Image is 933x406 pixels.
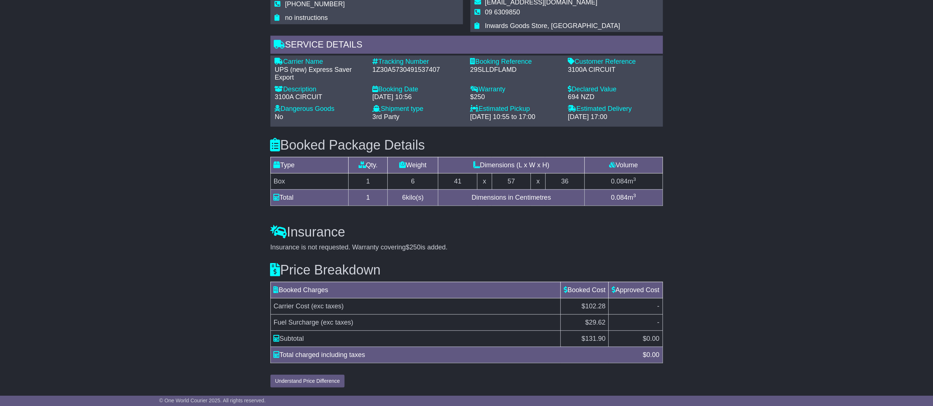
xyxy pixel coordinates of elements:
td: 6 [388,173,438,189]
span: no instructions [285,14,328,21]
span: 09 6309850 [485,8,520,16]
span: Fuel Surcharge [274,319,319,326]
div: Total charged including taxes [270,350,639,360]
td: Type [270,157,349,173]
span: Inwards Goods Store, [GEOGRAPHIC_DATA] [485,22,620,29]
td: Subtotal [270,330,561,347]
div: [DATE] 17:00 [568,113,659,121]
span: - [657,319,660,326]
div: Estimated Delivery [568,105,659,113]
div: Carrier Name [275,58,365,66]
td: x [531,173,545,189]
td: 1 [349,189,388,206]
span: 0.084 [611,194,628,201]
span: 6 [402,194,406,201]
td: Weight [388,157,438,173]
span: $102.28 [581,302,605,310]
td: m [584,173,663,189]
span: (exc taxes) [311,302,344,310]
td: kilo(s) [388,189,438,206]
td: 36 [545,173,584,189]
td: Approved Cost [609,282,663,298]
span: Carrier Cost [274,302,310,310]
div: Booking Date [373,85,463,94]
span: 0.084 [611,178,628,185]
div: Insurance is not requested. Warranty covering is added. [270,244,663,252]
td: Booked Charges [270,282,561,298]
div: Shipment type [373,105,463,113]
td: Box [270,173,349,189]
td: 1 [349,173,388,189]
td: 57 [492,173,531,189]
div: $ [639,350,663,360]
div: Customer Reference [568,58,659,66]
div: Booking Reference [470,58,561,66]
td: Total [270,189,349,206]
td: Dimensions in Centimetres [438,189,584,206]
div: Tracking Number [373,58,463,66]
span: 0.00 [646,351,659,358]
span: 3rd Party [373,113,400,120]
div: $250 [470,93,561,101]
button: Understand Price Difference [270,375,345,388]
span: $250 [406,244,421,251]
h3: Insurance [270,225,663,239]
div: UPS (new) Express Saver Export [275,66,365,82]
td: 41 [438,173,477,189]
span: No [275,113,283,120]
div: 3100A CIRCUIT [275,93,365,101]
span: (exc taxes) [321,319,353,326]
div: 694 NZD [568,93,659,101]
div: 3100A CIRCUIT [568,66,659,74]
td: Dimensions (L x W x H) [438,157,584,173]
span: $29.62 [585,319,605,326]
td: Qty. [349,157,388,173]
div: Warranty [470,85,561,94]
h3: Price Breakdown [270,263,663,277]
div: Declared Value [568,85,659,94]
td: Volume [584,157,663,173]
span: 0.00 [646,335,659,342]
td: Booked Cost [561,282,609,298]
h3: Booked Package Details [270,138,663,153]
td: $ [609,330,663,347]
sup: 3 [633,176,636,182]
span: 131.90 [585,335,605,342]
td: x [477,173,492,189]
span: [PHONE_NUMBER] [285,0,345,8]
span: - [657,302,660,310]
div: Estimated Pickup [470,105,561,113]
div: [DATE] 10:55 to 17:00 [470,113,561,121]
div: Service Details [270,36,663,56]
span: © One World Courier 2025. All rights reserved. [159,398,266,403]
div: 29SLLDFLAMD [470,66,561,74]
div: [DATE] 10:56 [373,93,463,101]
div: Dangerous Goods [275,105,365,113]
td: $ [561,330,609,347]
td: m [584,189,663,206]
div: Description [275,85,365,94]
div: 1Z30A5730491537407 [373,66,463,74]
sup: 3 [633,193,636,198]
